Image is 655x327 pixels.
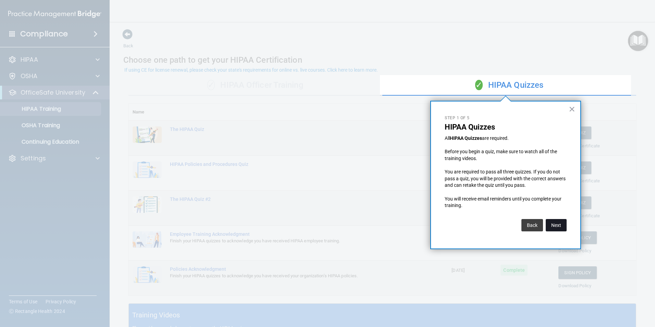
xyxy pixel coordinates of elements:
[445,148,567,162] p: Before you begin a quiz, make sure to watch all of the training videos.
[569,104,575,114] button: Close
[382,75,636,96] div: HIPAA Quizzes
[445,135,450,141] span: All
[521,219,543,231] button: Back
[546,219,567,231] button: Next
[445,115,567,121] p: Step 1 of 5
[445,196,567,209] p: You will receive email reminders until you complete your training.
[475,80,483,90] span: ✓
[450,135,482,141] strong: HIPAA Quizzes
[445,169,567,189] p: You are required to pass all three quizzes. If you do not pass a quiz, you will be provided with ...
[482,135,509,141] span: are required.
[445,123,567,132] p: HIPAA Quizzes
